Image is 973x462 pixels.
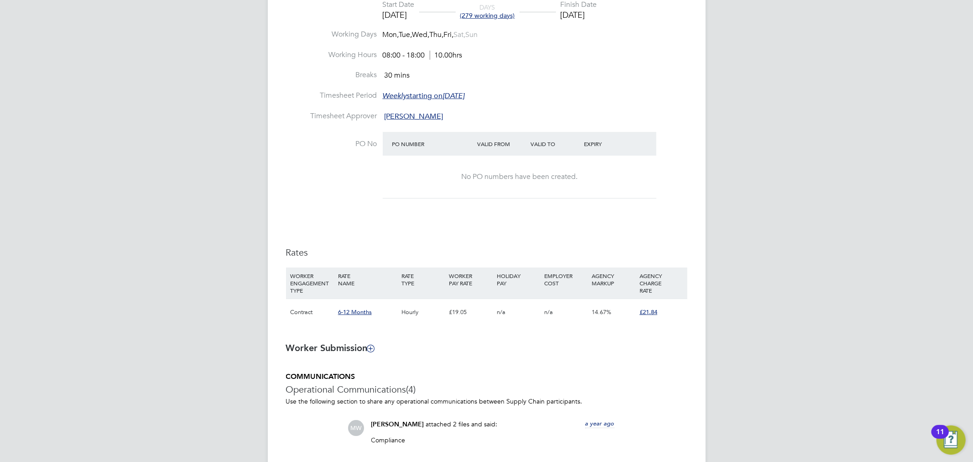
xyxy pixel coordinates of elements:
div: 08:00 - 18:00 [383,51,463,60]
div: Expiry [582,136,635,152]
span: 30 mins [385,71,410,80]
div: PO Number [390,136,475,152]
div: AGENCY MARKUP [590,268,637,291]
span: Mon, [383,30,399,39]
div: Valid To [528,136,582,152]
label: Working Days [286,30,377,39]
label: Timesheet Approver [286,111,377,121]
h3: Operational Communications [286,383,687,395]
div: EMPLOYER COST [542,268,589,291]
span: [PERSON_NAME] [385,112,443,121]
em: Weekly [383,91,407,100]
span: 10.00hrs [430,51,463,60]
div: HOLIDAY PAY [494,268,542,291]
span: Wed, [412,30,430,39]
div: No PO numbers have been created. [392,172,647,182]
span: a year ago [585,420,614,427]
label: PO No [286,139,377,149]
div: [DATE] [561,10,597,20]
label: Breaks [286,70,377,80]
span: Tue, [399,30,412,39]
label: Timesheet Period [286,91,377,100]
div: RATE NAME [336,268,399,291]
span: attached 2 files and said: [426,420,498,428]
span: [PERSON_NAME] [371,420,424,428]
div: RATE TYPE [399,268,447,291]
div: WORKER ENGAGEMENT TYPE [288,268,336,299]
div: [DATE] [383,10,415,20]
span: Fri, [444,30,454,39]
span: (279 working days) [460,11,515,20]
div: Hourly [399,299,447,325]
em: [DATE] [443,91,465,100]
p: Compliance [371,436,614,444]
b: Worker Submission [286,342,375,353]
button: Open Resource Center, 11 new notifications [937,425,966,455]
span: £21.84 [640,308,657,316]
div: DAYS [456,3,520,20]
span: MW [349,420,364,436]
span: Sat, [454,30,466,39]
span: n/a [497,308,505,316]
div: 11 [936,432,944,444]
p: Use the following section to share any operational communications between Supply Chain participants. [286,397,687,405]
span: Sun [466,30,478,39]
div: WORKER PAY RATE [447,268,494,291]
div: Valid From [475,136,528,152]
h3: Rates [286,247,687,258]
span: starting on [383,91,465,100]
span: Thu, [430,30,444,39]
span: (4) [406,383,416,395]
span: 6-12 Months [338,308,372,316]
div: AGENCY CHARGE RATE [637,268,685,299]
label: Working Hours [286,50,377,60]
h5: COMMUNICATIONS [286,372,687,382]
div: Contract [288,299,336,325]
div: £19.05 [447,299,494,325]
span: n/a [544,308,553,316]
span: 14.67% [592,308,612,316]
